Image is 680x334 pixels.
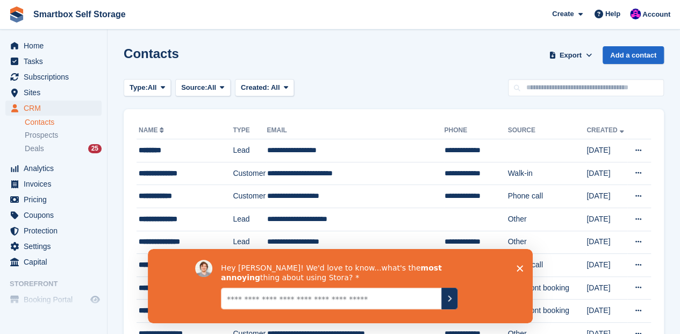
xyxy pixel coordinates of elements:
[507,276,586,300] td: Storefront booking
[642,9,670,20] span: Account
[24,254,88,269] span: Capital
[24,192,88,207] span: Pricing
[29,5,130,23] a: Smartbox Self Storage
[5,292,102,307] a: menu
[603,46,664,64] a: Add a contact
[5,239,102,254] a: menu
[148,82,157,93] span: All
[10,279,107,289] span: Storefront
[24,69,88,84] span: Subscriptions
[235,79,294,97] button: Created: All
[630,9,641,19] img: Sam Austin
[5,192,102,207] a: menu
[233,231,267,254] td: Lead
[271,83,280,91] span: All
[507,208,586,231] td: Other
[586,276,627,300] td: [DATE]
[586,139,627,162] td: [DATE]
[130,82,148,93] span: Type:
[181,82,207,93] span: Source:
[5,161,102,176] a: menu
[5,85,102,100] a: menu
[507,122,586,139] th: Source
[233,122,267,139] th: Type
[560,50,582,61] span: Export
[207,82,217,93] span: All
[89,293,102,306] a: Preview store
[25,143,102,154] a: Deals 25
[24,161,88,176] span: Analytics
[233,185,267,208] td: Customer
[507,162,586,185] td: Walk-in
[25,117,102,127] a: Contacts
[233,139,267,162] td: Lead
[5,54,102,69] a: menu
[124,79,171,97] button: Type: All
[24,176,88,191] span: Invoices
[507,185,586,208] td: Phone call
[5,176,102,191] a: menu
[9,6,25,23] img: stora-icon-8386f47178a22dfd0bd8f6a31ec36ba5ce8667c1dd55bd0f319d3a0aa187defe.svg
[233,162,267,185] td: Customer
[586,208,627,231] td: [DATE]
[586,162,627,185] td: [DATE]
[5,38,102,53] a: menu
[24,292,88,307] span: Booking Portal
[24,101,88,116] span: CRM
[24,208,88,223] span: Coupons
[148,249,533,323] iframe: Survey by David from Stora
[5,254,102,269] a: menu
[5,101,102,116] a: menu
[5,69,102,84] a: menu
[552,9,574,19] span: Create
[547,46,594,64] button: Export
[88,144,102,153] div: 25
[507,254,586,277] td: Phone call
[139,126,166,134] a: Name
[586,254,627,277] td: [DATE]
[507,300,586,323] td: Storefront booking
[586,300,627,323] td: [DATE]
[24,54,88,69] span: Tasks
[5,223,102,238] a: menu
[586,126,626,134] a: Created
[24,239,88,254] span: Settings
[233,208,267,231] td: Lead
[25,130,58,140] span: Prospects
[586,185,627,208] td: [DATE]
[24,223,88,238] span: Protection
[5,208,102,223] a: menu
[124,46,179,61] h1: Contacts
[24,85,88,100] span: Sites
[241,83,269,91] span: Created:
[267,122,444,139] th: Email
[507,231,586,254] td: Other
[605,9,620,19] span: Help
[444,122,507,139] th: Phone
[586,231,627,254] td: [DATE]
[175,79,231,97] button: Source: All
[24,38,88,53] span: Home
[25,144,44,154] span: Deals
[25,130,102,141] a: Prospects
